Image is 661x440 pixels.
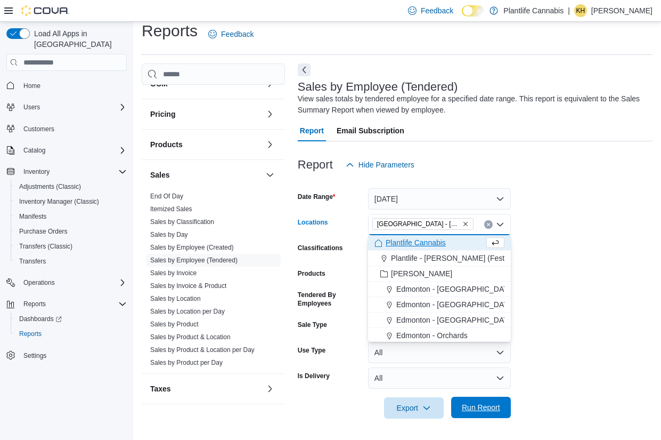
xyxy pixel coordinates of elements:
[358,159,414,170] span: Hide Parameters
[568,4,570,17] p: |
[462,5,484,17] input: Dark Mode
[19,349,51,362] a: Settings
[368,328,511,343] button: Edmonton - Orchards
[23,278,55,287] span: Operations
[15,210,127,223] span: Manifests
[19,276,59,289] button: Operations
[19,165,54,178] button: Inventory
[264,382,276,395] button: Taxes
[19,349,127,362] span: Settings
[150,359,223,366] a: Sales by Product per Day
[150,230,188,239] span: Sales by Day
[264,169,276,181] button: Sales
[150,170,170,180] h3: Sales
[15,225,72,238] a: Purchase Orders
[150,294,201,303] span: Sales by Location
[298,372,330,380] label: Is Delivery
[341,154,419,175] button: Hide Parameters
[503,4,564,17] p: Plantlife Cannabis
[484,220,493,229] button: Clear input
[11,239,131,254] button: Transfers (Classic)
[396,330,468,341] span: Edmonton - Orchards
[150,321,199,328] a: Sales by Product
[19,227,68,236] span: Purchase Orders
[142,20,198,42] h1: Reports
[15,240,127,253] span: Transfers (Classic)
[150,383,171,394] h3: Taxes
[23,300,46,308] span: Reports
[150,139,262,150] button: Products
[298,269,325,278] label: Products
[368,188,511,210] button: [DATE]
[19,298,50,310] button: Reports
[15,225,127,238] span: Purchase Orders
[15,240,77,253] a: Transfers (Classic)
[15,327,46,340] a: Reports
[2,77,131,93] button: Home
[368,342,511,363] button: All
[150,192,183,201] span: End Of Day
[576,4,585,17] span: KH
[19,78,127,92] span: Home
[150,109,175,119] h3: Pricing
[298,321,327,329] label: Sale Type
[368,235,511,251] button: Plantlife Cannabis
[298,158,333,171] h3: Report
[462,402,500,413] span: Run Report
[142,190,285,373] div: Sales
[150,109,262,119] button: Pricing
[15,313,66,325] a: Dashboards
[23,167,50,176] span: Inventory
[15,210,51,223] a: Manifests
[368,367,511,389] button: All
[451,397,511,418] button: Run Report
[23,146,45,155] span: Catalog
[19,123,59,135] a: Customers
[377,219,460,229] span: [GEOGRAPHIC_DATA] - [GEOGRAPHIC_DATA]
[15,255,127,268] span: Transfers
[23,351,46,360] span: Settings
[372,218,474,230] span: Grande Prairie - Westgate
[150,170,262,180] button: Sales
[300,120,324,141] span: Report
[19,298,127,310] span: Reports
[19,276,127,289] span: Operations
[298,63,311,76] button: Next
[298,193,336,201] label: Date Range
[150,308,225,315] a: Sales by Location per Day
[368,313,511,328] button: Edmonton - [GEOGRAPHIC_DATA]
[150,358,223,367] span: Sales by Product per Day
[591,4,652,17] p: [PERSON_NAME]
[19,257,46,266] span: Transfers
[298,93,647,116] div: View sales totals by tendered employee for a specified date range. This report is equivalent to t...
[204,23,258,45] a: Feedback
[421,5,453,16] span: Feedback
[150,205,192,213] a: Itemized Sales
[150,243,234,252] span: Sales by Employee (Created)
[150,282,226,290] span: Sales by Invoice & Product
[396,299,515,310] span: Edmonton - [GEOGRAPHIC_DATA]
[221,29,254,39] span: Feedback
[150,383,262,394] button: Taxes
[19,144,127,157] span: Catalog
[396,315,515,325] span: Edmonton - [GEOGRAPHIC_DATA]
[368,297,511,313] button: Edmonton - [GEOGRAPHIC_DATA]
[11,311,131,326] a: Dashboards
[150,333,231,341] a: Sales by Product & Location
[19,101,127,114] span: Users
[19,212,46,221] span: Manifests
[21,5,69,16] img: Cova
[368,266,511,282] button: [PERSON_NAME]
[19,330,42,338] span: Reports
[150,218,214,226] a: Sales by Classification
[15,313,127,325] span: Dashboards
[150,256,238,265] span: Sales by Employee (Tendered)
[19,165,127,178] span: Inventory
[11,194,131,209] button: Inventory Manager (Classic)
[15,327,127,340] span: Reports
[2,348,131,363] button: Settings
[150,269,197,277] a: Sales by Invoice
